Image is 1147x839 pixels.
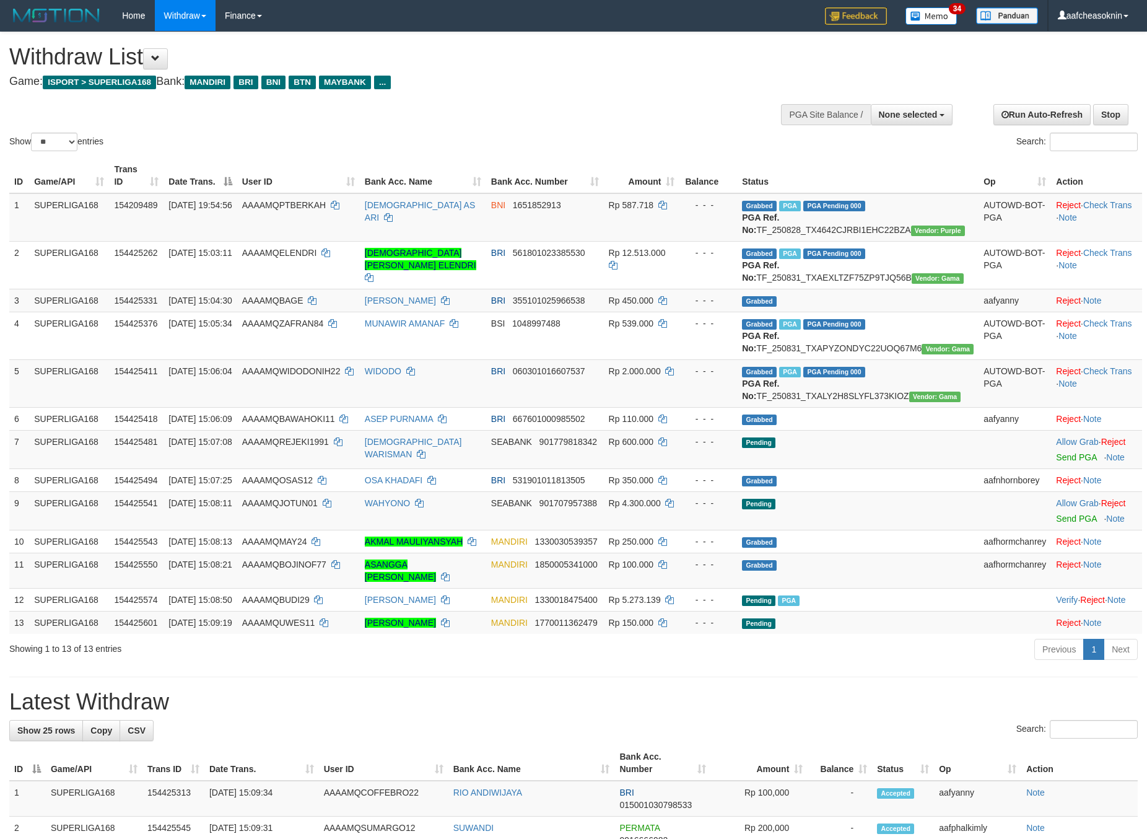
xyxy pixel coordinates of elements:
span: Copy 1770011362479 to clipboard [535,618,598,628]
span: MANDIRI [185,76,230,89]
td: · [1051,553,1142,588]
span: Copy 060301016607537 to clipboard [513,366,585,376]
span: Rp 12.513.000 [609,248,666,258]
a: SUWANDI [453,823,494,833]
a: Note [1058,331,1077,341]
span: Rp 5.273.139 [609,595,661,605]
td: SUPERLIGA168 [29,289,109,312]
td: · · [1051,193,1142,242]
td: TF_250828_TX4642CJRBI1EHC22BZA [737,193,979,242]
td: · · [1051,359,1142,407]
input: Search: [1050,133,1138,151]
span: PGA Pending [803,319,865,330]
td: [DATE] 15:09:34 [204,781,319,817]
td: 3 [9,289,29,312]
th: Status [737,158,979,193]
a: Stop [1093,104,1128,125]
span: AAAAMQWIDODONIH22 [242,366,341,376]
span: Copy 1048997488 to clipboard [512,318,560,328]
th: ID [9,158,29,193]
span: SEABANK [491,437,532,447]
td: 11 [9,553,29,588]
span: [DATE] 15:07:08 [168,437,232,447]
span: BRI [491,296,505,305]
label: Search: [1016,133,1138,151]
input: Search: [1050,720,1138,739]
a: Note [1083,560,1102,569]
span: [DATE] 15:09:19 [168,618,232,628]
td: Rp 100,000 [711,781,808,817]
th: Op: activate to sort column ascending [934,745,1021,781]
span: Copy 901707957388 to clipboard [539,498,597,508]
a: Reject [1056,296,1081,305]
a: WIDODO [365,366,401,376]
a: Check Trans [1083,366,1132,376]
span: BRI [491,366,505,376]
th: Trans ID: activate to sort column ascending [142,745,204,781]
span: Rp 450.000 [609,296,653,305]
span: [DATE] 15:06:04 [168,366,232,376]
span: 154425543 [114,537,157,547]
span: Rp 100.000 [609,560,653,569]
a: Reject [1056,537,1081,547]
span: Rp 587.718 [609,200,653,210]
td: SUPERLIGA168 [29,468,109,491]
div: - - - [684,617,732,629]
td: 13 [9,611,29,634]
span: Vendor URL: https://trx31.1velocity.biz [922,344,974,354]
a: Send PGA [1056,514,1096,524]
a: Send PGA [1056,452,1096,462]
a: Reject [1056,248,1081,258]
a: Reject [1101,498,1126,508]
span: MAYBANK [319,76,371,89]
td: · [1051,430,1142,468]
span: Grabbed [742,476,777,486]
span: 154425574 [114,595,157,605]
span: MANDIRI [491,560,528,569]
span: [DATE] 15:03:11 [168,248,232,258]
span: [DATE] 15:08:50 [168,595,232,605]
th: Balance [679,158,737,193]
td: aafhormchanrey [979,553,1051,588]
span: MANDIRI [491,595,528,605]
td: - [808,781,872,817]
span: Pending [742,499,775,509]
span: Grabbed [742,367,777,377]
span: 154425494 [114,475,157,485]
th: Amount: activate to sort column ascending [711,745,808,781]
td: SUPERLIGA168 [29,611,109,634]
th: Bank Acc. Name: activate to sort column ascending [360,158,486,193]
th: Status: activate to sort column ascending [872,745,934,781]
td: 12 [9,588,29,611]
td: · · [1051,241,1142,289]
td: AUTOWD-BOT-PGA [979,359,1051,407]
a: Reject [1056,618,1081,628]
td: 6 [9,407,29,430]
a: Note [1058,260,1077,270]
a: Allow Grab [1056,498,1098,508]
span: PGA Pending [803,201,865,211]
td: aafnhornborey [979,468,1051,491]
td: 10 [9,530,29,553]
a: Note [1083,537,1102,547]
div: - - - [684,317,732,330]
a: RIO ANDIWIJAYA [453,788,523,797]
a: MUNAWIR AMANAF [365,318,445,328]
span: PGA Pending [803,367,865,377]
th: Game/API: activate to sort column ascending [29,158,109,193]
a: Note [1106,514,1125,524]
img: Button%20Memo.svg [905,7,957,25]
select: Showentries [31,133,77,151]
b: PGA Ref. No: [742,213,779,235]
div: - - - [684,199,732,211]
span: Rp 250.000 [609,537,653,547]
span: Vendor URL: https://trx31.1velocity.biz [909,392,961,402]
a: Reject [1056,200,1081,210]
span: None selected [879,110,938,120]
td: 4 [9,312,29,359]
th: Trans ID: activate to sort column ascending [109,158,164,193]
h4: Game: Bank: [9,76,752,88]
td: SUPERLIGA168 [29,193,109,242]
a: Reject [1080,595,1105,605]
span: AAAAMQPTBERKAH [242,200,326,210]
